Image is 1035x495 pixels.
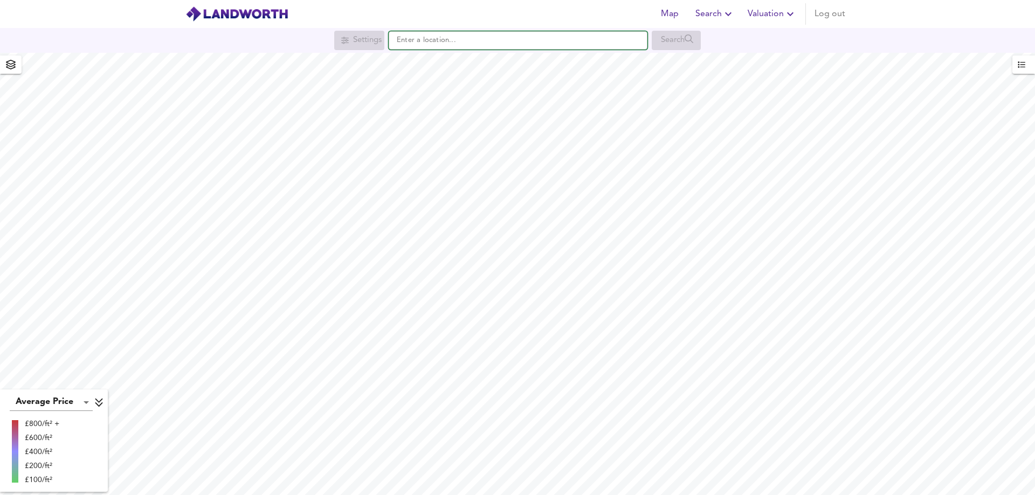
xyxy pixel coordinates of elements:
div: Search for a location first or explore the map [652,31,701,50]
img: logo [185,6,288,22]
div: £400/ft² [25,447,59,457]
div: £200/ft² [25,461,59,471]
div: £800/ft² + [25,419,59,429]
span: Valuation [748,6,797,22]
button: Log out [810,3,850,25]
span: Log out [815,6,845,22]
button: Valuation [743,3,801,25]
div: £100/ft² [25,475,59,485]
div: £600/ft² [25,433,59,443]
div: Average Price [10,394,93,411]
div: Search for a location first or explore the map [334,31,384,50]
span: Map [657,6,682,22]
span: Search [695,6,735,22]
button: Map [652,3,687,25]
input: Enter a location... [389,31,647,50]
button: Search [691,3,739,25]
